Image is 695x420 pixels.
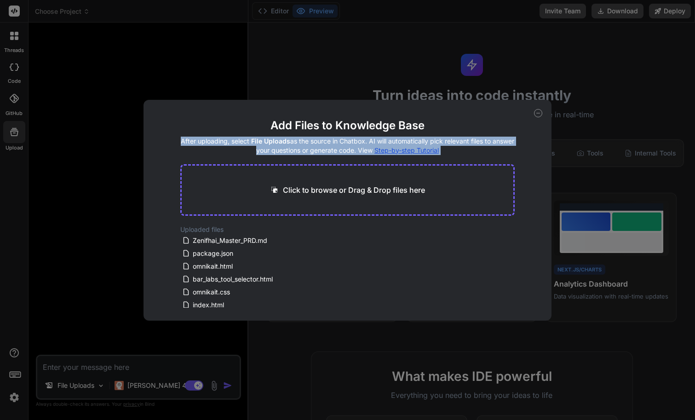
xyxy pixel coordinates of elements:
[192,248,234,259] span: package.json
[180,118,514,133] h2: Add Files to Knowledge Base
[192,235,268,246] span: Zenifhai_Master_PRD.md
[180,137,514,155] h4: After uploading, select as the source in Chatbox. AI will automatically pick relevant files to an...
[283,184,425,196] p: Click to browse or Drag & Drop files here
[192,274,274,285] span: bar_labs_tool_selector.html
[192,299,225,311] span: index.html
[192,261,234,272] span: omnikait.html
[374,146,439,154] span: Step-by-step Tutorial
[192,287,231,298] span: omnikait.css
[180,225,514,234] h2: Uploaded files
[251,137,290,145] span: File Uploads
